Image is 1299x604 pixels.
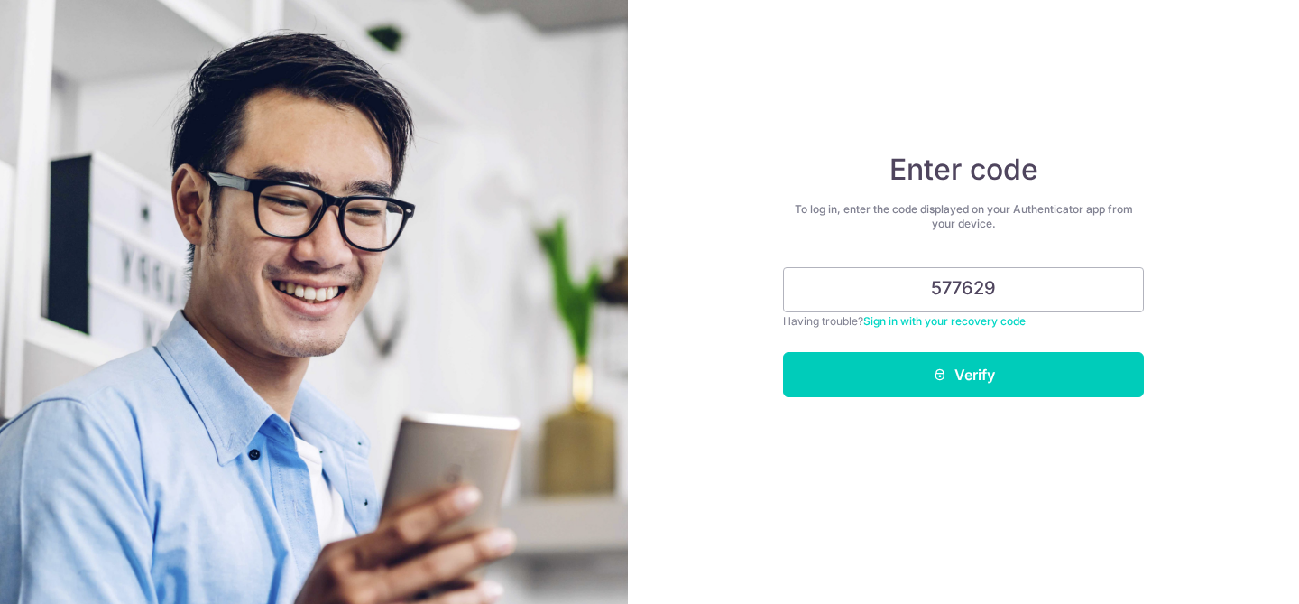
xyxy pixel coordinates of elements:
[783,152,1144,188] h4: Enter code
[783,352,1144,397] button: Verify
[783,312,1144,330] div: Having trouble?
[863,314,1026,328] a: Sign in with your recovery code
[783,267,1144,312] input: Enter 6 digit code
[783,202,1144,231] div: To log in, enter the code displayed on your Authenticator app from your device.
